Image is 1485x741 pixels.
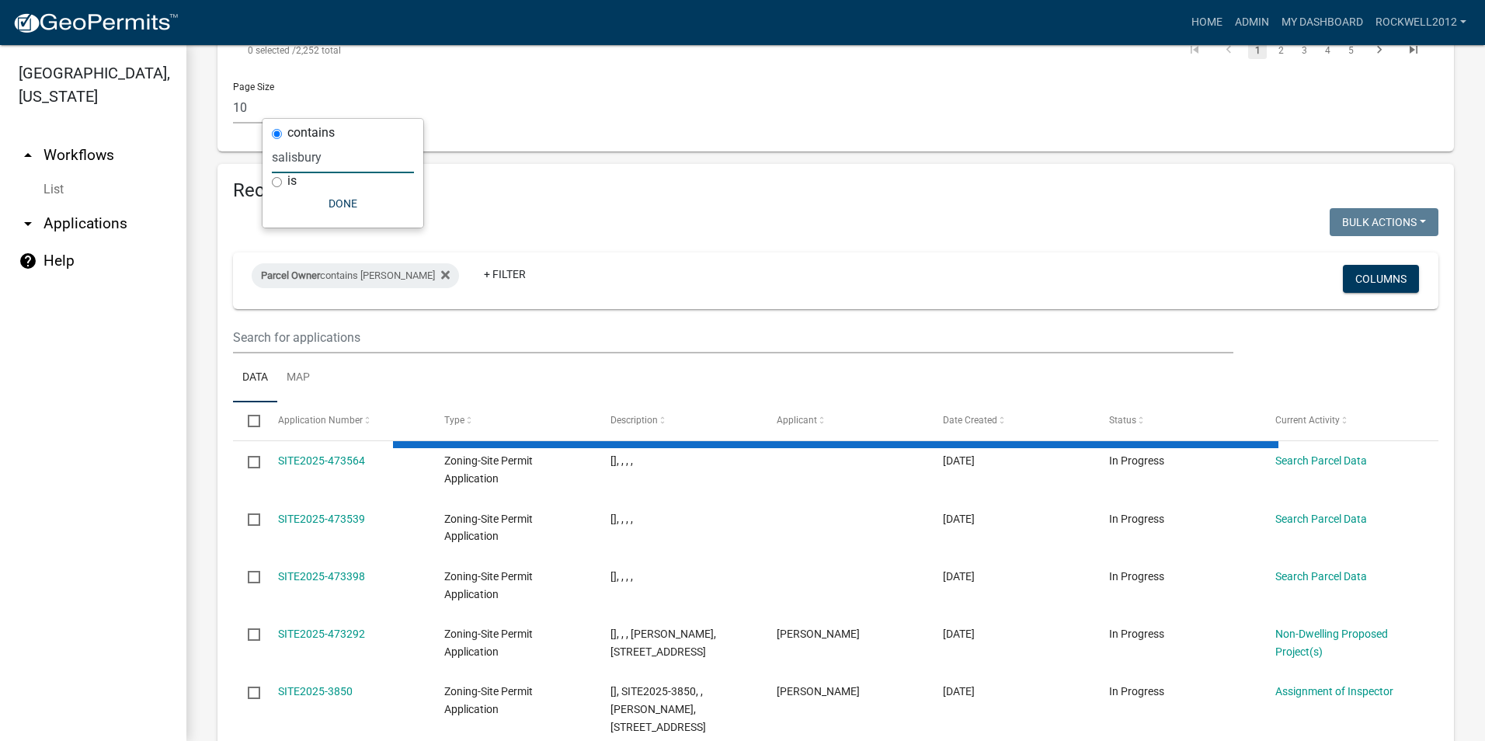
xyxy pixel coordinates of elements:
[233,353,277,403] a: Data
[1275,570,1367,583] a: Search Parcel Data
[928,402,1094,440] datatable-header-cell: Date Created
[261,270,320,281] span: Parcel Owner
[1275,628,1388,658] a: Non-Dwelling Proposed Project(s)
[278,685,353,698] a: SITE2025-3850
[1339,37,1362,64] li: page 5
[1271,42,1290,59] a: 2
[1261,402,1427,440] datatable-header-cell: Current Activity
[610,570,633,583] span: [], , , ,
[471,260,538,288] a: + Filter
[1369,8,1473,37] a: Rockwell2012
[1399,42,1428,59] a: go to last page
[444,513,533,543] span: Zoning-Site Permit Application
[1094,402,1261,440] datatable-header-cell: Status
[19,214,37,233] i: arrow_drop_down
[1365,42,1394,59] a: go to next page
[287,175,297,187] label: is
[1214,42,1243,59] a: go to previous page
[610,513,633,525] span: [], , , ,
[610,454,633,467] span: [], , , ,
[1275,513,1367,525] a: Search Parcel Data
[1109,415,1136,426] span: Status
[278,628,365,640] a: SITE2025-473292
[943,513,975,525] span: 09/04/2025
[610,628,716,658] span: [], , , BENJAMIN RHEAULT, 10784 VILLAGE LN
[1330,208,1438,236] button: Bulk Actions
[1318,42,1337,59] a: 4
[943,570,975,583] span: 09/04/2025
[444,454,533,485] span: Zoning-Site Permit Application
[1295,42,1313,59] a: 3
[1275,454,1367,467] a: Search Parcel Data
[1292,37,1316,64] li: page 3
[444,628,533,658] span: Zoning-Site Permit Application
[1316,37,1339,64] li: page 4
[762,402,928,440] datatable-header-cell: Applicant
[1343,265,1419,293] button: Columns
[1109,570,1164,583] span: In Progress
[1180,42,1209,59] a: go to first page
[287,127,335,139] label: contains
[19,146,37,165] i: arrow_drop_up
[1246,37,1269,64] li: page 1
[278,454,365,467] a: SITE2025-473564
[19,252,37,270] i: help
[248,45,296,56] span: 0 selected /
[943,454,975,467] span: 09/04/2025
[1109,513,1164,525] span: In Progress
[233,322,1233,353] input: Search for applications
[1275,415,1340,426] span: Current Activity
[777,628,860,640] span: Ben Rheault
[1109,685,1164,698] span: In Progress
[233,31,709,70] div: 2,252 total
[1275,685,1393,698] a: Assignment of Inspector
[233,179,1438,202] h4: Recent Applications
[1229,8,1275,37] a: Admin
[444,685,533,715] span: Zoning-Site Permit Application
[1185,8,1229,37] a: Home
[777,685,860,698] span: Jeff Dugger
[272,190,414,217] button: Done
[943,415,997,426] span: Date Created
[777,415,817,426] span: Applicant
[1109,628,1164,640] span: In Progress
[429,402,595,440] datatable-header-cell: Type
[1269,37,1292,64] li: page 2
[596,402,762,440] datatable-header-cell: Description
[278,570,365,583] a: SITE2025-473398
[1248,42,1267,59] a: 1
[277,353,319,403] a: Map
[610,685,706,733] span: [], SITE2025-3850, , JEFFREY DUGGER, 38821 ST HWY 34
[943,628,975,640] span: 09/03/2025
[278,415,363,426] span: Application Number
[278,513,365,525] a: SITE2025-473539
[1109,454,1164,467] span: In Progress
[943,685,975,698] span: 09/03/2025
[610,415,658,426] span: Description
[444,570,533,600] span: Zoning-Site Permit Application
[263,402,429,440] datatable-header-cell: Application Number
[233,402,263,440] datatable-header-cell: Select
[1341,42,1360,59] a: 5
[444,415,464,426] span: Type
[1275,8,1369,37] a: My Dashboard
[252,263,459,288] div: contains [PERSON_NAME]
